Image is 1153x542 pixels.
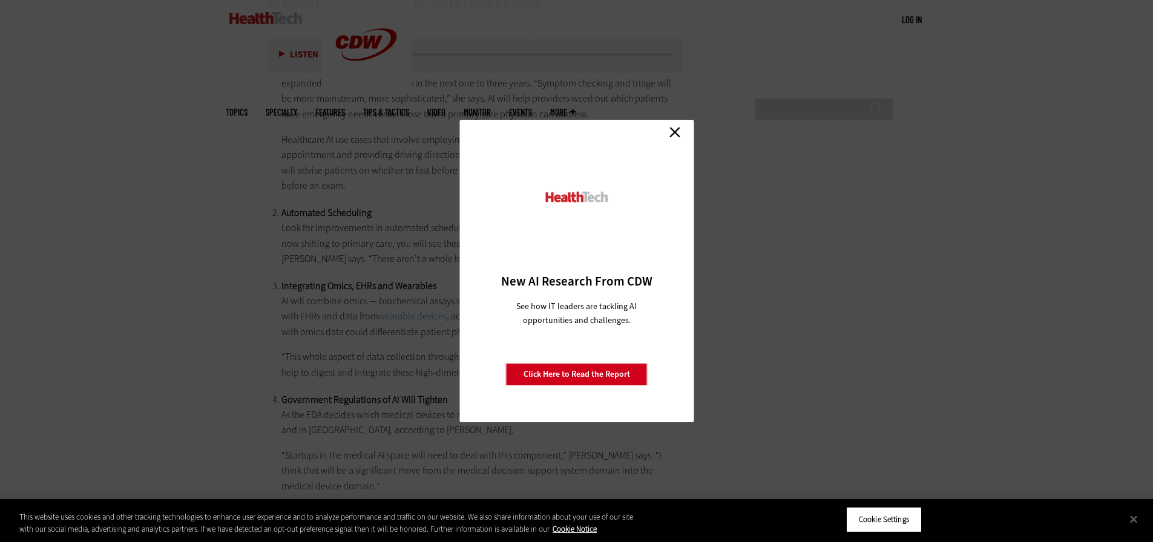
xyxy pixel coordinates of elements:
button: Cookie Settings [846,507,922,532]
h3: New AI Research From CDW [481,273,672,290]
div: This website uses cookies and other tracking technologies to enhance user experience and to analy... [19,511,634,535]
button: Close [1120,506,1147,532]
p: See how IT leaders are tackling AI opportunities and challenges. [502,299,651,327]
a: More information about your privacy [553,524,597,534]
img: HealthTech_0.png [544,191,609,203]
a: Click Here to Read the Report [506,363,648,386]
a: Close [666,123,684,141]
